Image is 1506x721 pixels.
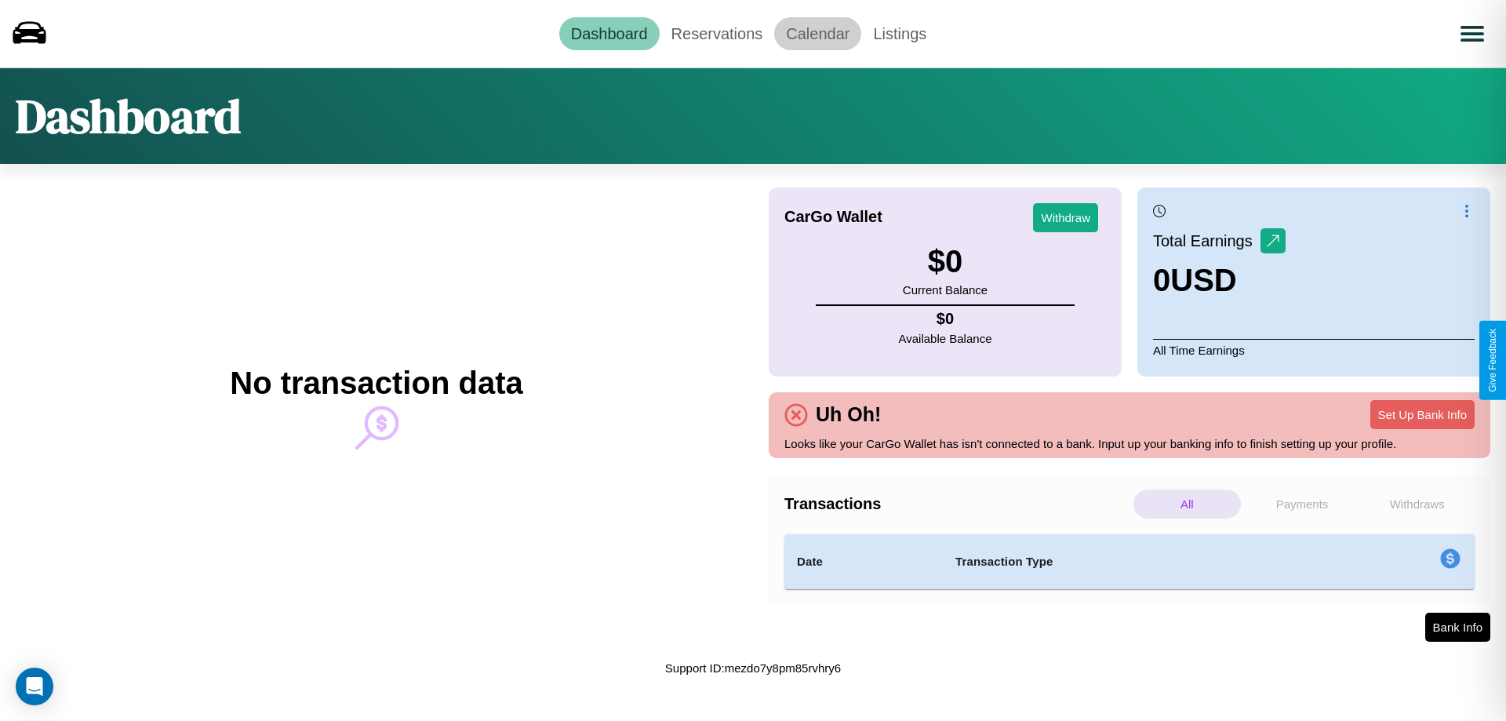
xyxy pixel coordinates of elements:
div: Give Feedback [1487,329,1498,392]
h3: 0 USD [1153,263,1286,298]
h4: Transactions [784,495,1129,513]
p: Looks like your CarGo Wallet has isn't connected to a bank. Input up your banking info to finish ... [784,433,1475,454]
h2: No transaction data [230,366,522,401]
h1: Dashboard [16,84,241,148]
a: Calendar [774,17,861,50]
a: Dashboard [559,17,660,50]
button: Open menu [1450,12,1494,56]
h4: Date [797,552,930,571]
p: Available Balance [899,328,992,349]
a: Listings [861,17,938,50]
table: simple table [784,534,1475,589]
p: Support ID: mezdo7y8pm85rvhry6 [665,657,841,679]
p: Total Earnings [1153,227,1260,255]
h4: $ 0 [899,310,992,328]
p: Current Balance [903,279,988,300]
p: Withdraws [1363,490,1471,519]
button: Bank Info [1425,613,1490,642]
p: Payments [1249,490,1356,519]
p: All Time Earnings [1153,339,1475,361]
h4: CarGo Wallet [784,208,882,226]
h3: $ 0 [903,244,988,279]
button: Set Up Bank Info [1370,400,1475,429]
button: Withdraw [1033,203,1098,232]
p: All [1133,490,1241,519]
h4: Uh Oh! [808,403,889,426]
div: Open Intercom Messenger [16,668,53,705]
a: Reservations [660,17,775,50]
h4: Transaction Type [955,552,1311,571]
